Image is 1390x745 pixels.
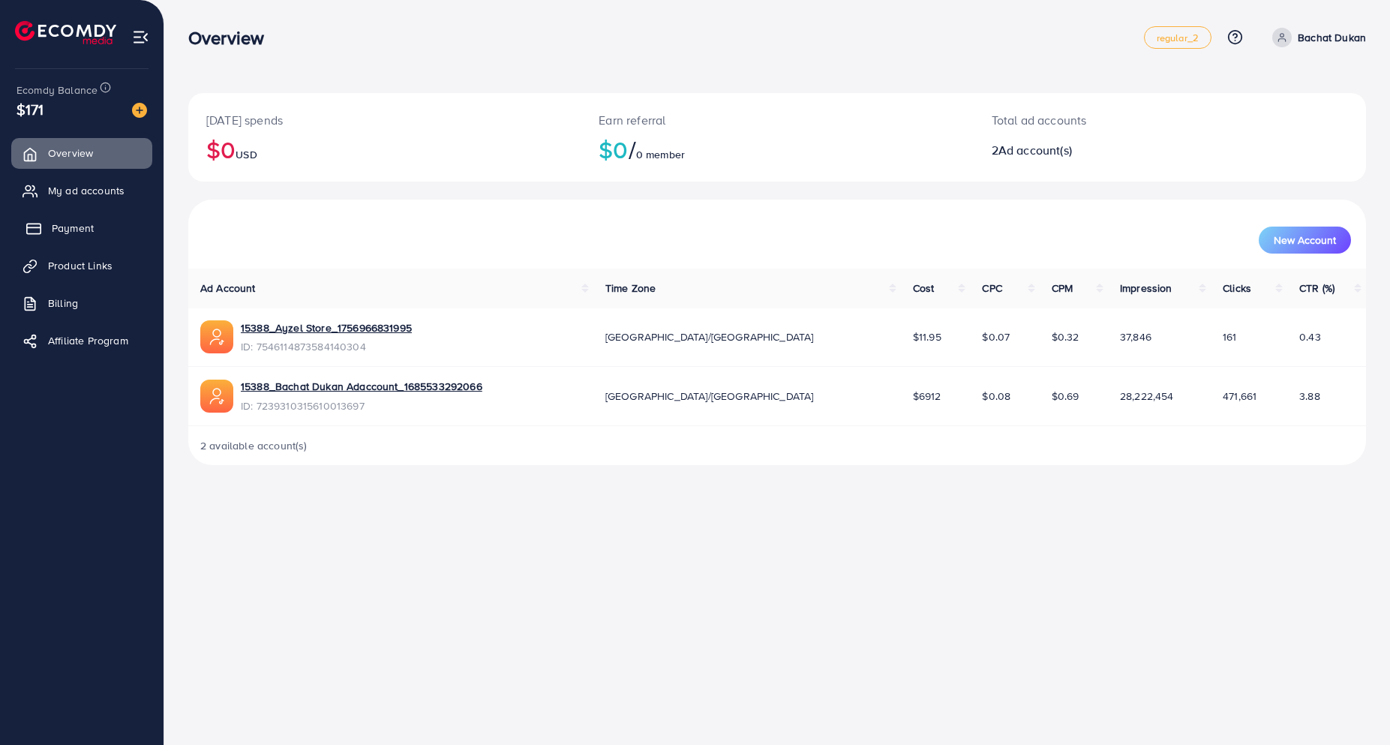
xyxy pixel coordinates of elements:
a: 15388_Ayzel Store_1756966831995 [241,320,412,335]
span: ID: 7239310315610013697 [241,398,482,413]
a: Affiliate Program [11,326,152,356]
span: $0.32 [1052,329,1079,344]
h3: Overview [188,27,276,49]
span: CPM [1052,281,1073,296]
span: 3.88 [1299,389,1320,404]
a: Billing [11,288,152,318]
span: My ad accounts [48,183,125,198]
img: menu [132,29,149,46]
span: Cost [913,281,935,296]
span: Ad account(s) [998,142,1072,158]
span: 0 member [636,147,685,162]
span: $11.95 [913,329,941,344]
a: Payment [11,213,152,243]
span: [GEOGRAPHIC_DATA]/[GEOGRAPHIC_DATA] [605,329,814,344]
h2: $0 [599,135,955,164]
span: 37,846 [1120,329,1151,344]
img: logo [15,21,116,44]
a: Product Links [11,251,152,281]
img: ic-ads-acc.e4c84228.svg [200,380,233,413]
p: Total ad accounts [992,111,1250,129]
span: 28,222,454 [1120,389,1174,404]
img: image [132,103,147,118]
span: regular_2 [1157,33,1199,43]
span: Clicks [1223,281,1251,296]
a: 15388_Bachat Dukan Adaccount_1685533292066 [241,379,482,394]
span: / [629,132,636,167]
iframe: Chat [1326,677,1379,734]
h2: 2 [992,143,1250,158]
span: Overview [48,146,93,161]
span: CTR (%) [1299,281,1334,296]
span: Time Zone [605,281,656,296]
span: New Account [1274,235,1336,245]
span: 471,661 [1223,389,1256,404]
span: CPC [982,281,1001,296]
span: 0.43 [1299,329,1321,344]
span: ID: 7546114873584140304 [241,339,412,354]
span: $171 [17,98,44,120]
span: Affiliate Program [48,333,128,348]
p: [DATE] spends [206,111,563,129]
span: Ad Account [200,281,256,296]
a: Overview [11,138,152,168]
span: 161 [1223,329,1236,344]
span: $0.07 [982,329,1010,344]
span: $0.08 [982,389,1010,404]
span: Payment [52,221,94,236]
h2: $0 [206,135,563,164]
span: USD [236,147,257,162]
span: Billing [48,296,78,311]
a: Bachat Dukan [1266,28,1366,47]
p: Bachat Dukan [1298,29,1366,47]
span: Product Links [48,258,113,273]
a: regular_2 [1144,26,1211,49]
p: Earn referral [599,111,955,129]
button: New Account [1259,227,1351,254]
a: My ad accounts [11,176,152,206]
span: Impression [1120,281,1172,296]
img: ic-ads-acc.e4c84228.svg [200,320,233,353]
span: [GEOGRAPHIC_DATA]/[GEOGRAPHIC_DATA] [605,389,814,404]
span: 2 available account(s) [200,438,308,453]
span: $0.69 [1052,389,1079,404]
span: Ecomdy Balance [17,83,98,98]
span: $6912 [913,389,941,404]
